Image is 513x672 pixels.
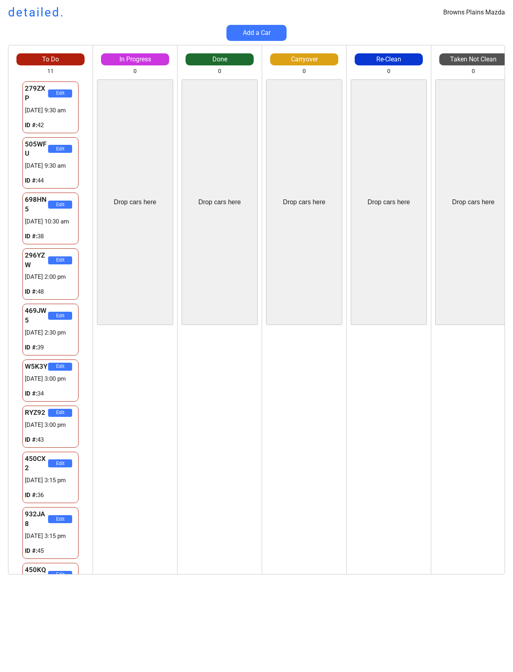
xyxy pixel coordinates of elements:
[25,532,76,540] div: [DATE] 3:15 pm
[25,306,48,325] div: 469JW5
[25,121,76,130] div: 42
[368,198,410,207] div: Drop cars here
[25,195,48,214] div: 698HN5
[25,273,76,281] div: [DATE] 2:00 pm
[48,515,72,523] button: Edit
[218,67,221,75] div: 0
[25,565,48,585] div: 450KQ6
[25,232,76,241] div: 38
[25,177,37,184] strong: ID #:
[48,145,72,153] button: Edit
[25,217,76,226] div: [DATE] 10:30 am
[8,4,65,21] h1: detailed.
[25,343,76,352] div: 39
[25,491,76,499] div: 36
[114,198,156,207] div: Drop cars here
[25,476,76,485] div: [DATE] 3:15 pm
[25,390,76,398] div: 34
[25,233,37,240] strong: ID #:
[25,375,76,383] div: [DATE] 3:00 pm
[25,177,76,185] div: 44
[25,251,48,270] div: 296YZW
[452,198,495,207] div: Drop cars here
[439,55,507,64] div: Taken Not Clean
[133,67,137,75] div: 0
[25,288,76,296] div: 48
[25,421,76,429] div: [DATE] 3:00 pm
[387,67,390,75] div: 0
[25,288,37,295] strong: ID #:
[101,55,169,64] div: In Progress
[25,122,37,129] strong: ID #:
[25,362,48,372] div: W5K3Y
[48,409,72,417] button: Edit
[25,140,48,159] div: 505WFU
[303,67,306,75] div: 0
[48,571,72,579] button: Edit
[48,89,72,97] button: Edit
[25,106,76,115] div: [DATE] 9:30 am
[25,408,48,418] div: RYZ92
[198,198,241,207] div: Drop cars here
[47,67,54,75] div: 11
[270,55,338,64] div: Carryover
[25,84,48,103] div: 279ZXP
[25,491,37,499] strong: ID #:
[48,201,72,209] button: Edit
[25,390,37,397] strong: ID #:
[186,55,254,64] div: Done
[25,454,48,473] div: 450CX2
[25,436,76,444] div: 43
[283,198,325,207] div: Drop cars here
[25,510,48,529] div: 932JA8
[48,363,72,371] button: Edit
[25,329,76,337] div: [DATE] 2:30 pm
[25,436,37,443] strong: ID #:
[25,162,76,170] div: [DATE] 9:30 am
[48,459,72,467] button: Edit
[443,8,505,17] div: Browns Plains Mazda
[472,67,475,75] div: 0
[48,256,72,264] button: Edit
[48,312,72,320] button: Edit
[25,547,76,555] div: 45
[16,55,85,64] div: To Do
[25,344,37,351] strong: ID #:
[25,547,37,554] strong: ID #:
[226,25,287,41] button: Add a Car
[355,55,423,64] div: Re-Clean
